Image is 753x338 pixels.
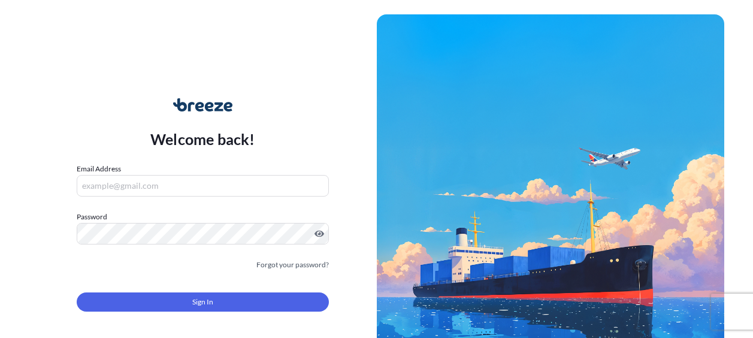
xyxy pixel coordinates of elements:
label: Password [77,211,329,223]
label: Email Address [77,163,121,175]
p: Welcome back! [150,129,255,149]
a: Forgot your password? [256,259,329,271]
span: Sign In [192,296,213,308]
button: Sign In [77,292,329,312]
button: Show password [314,229,324,239]
input: example@gmail.com [77,175,329,197]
